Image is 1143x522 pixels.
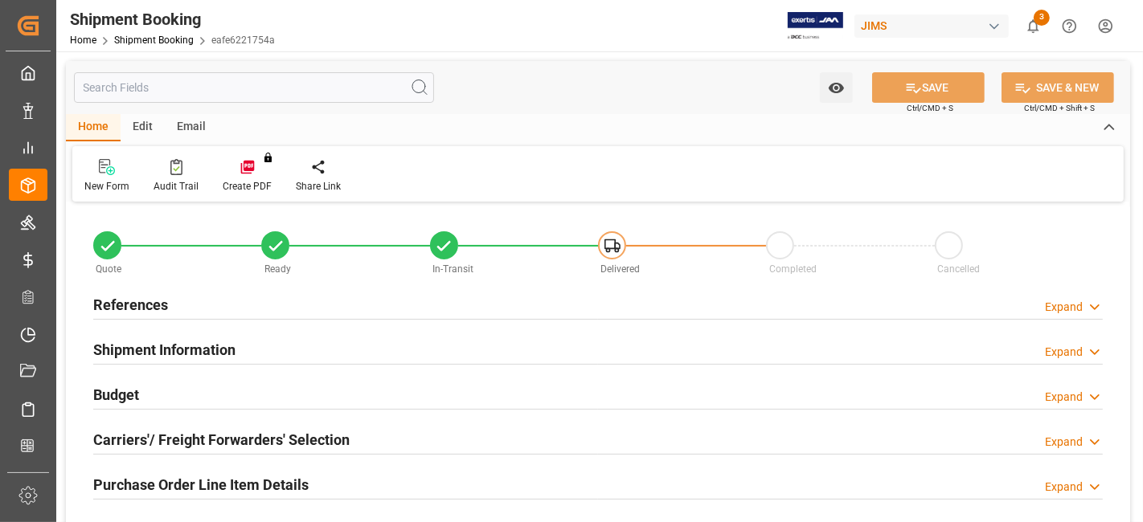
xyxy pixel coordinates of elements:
span: Completed [769,263,817,275]
button: open menu [820,72,853,103]
button: Help Center [1051,8,1088,44]
button: JIMS [854,10,1015,41]
div: Email [165,114,218,141]
span: Ready [264,263,291,275]
div: Expand [1045,479,1083,495]
h2: Budget [93,384,139,406]
div: Expand [1045,299,1083,316]
span: 3 [1034,10,1050,26]
div: Expand [1045,344,1083,361]
div: Edit [121,114,165,141]
span: Quote [96,263,122,275]
img: Exertis%20JAM%20-%20Email%20Logo.jpg_1722504956.jpg [788,12,843,40]
button: SAVE [872,72,985,103]
a: Home [70,35,96,46]
button: SAVE & NEW [1002,72,1114,103]
div: Home [66,114,121,141]
div: Expand [1045,389,1083,406]
span: Ctrl/CMD + S [907,102,953,114]
div: New Form [84,179,129,194]
div: Share Link [296,179,341,194]
a: Shipment Booking [114,35,194,46]
button: show 3 new notifications [1015,8,1051,44]
h2: Shipment Information [93,339,236,361]
span: In-Transit [432,263,473,275]
span: Delivered [600,263,640,275]
div: Audit Trail [154,179,199,194]
input: Search Fields [74,72,434,103]
div: Shipment Booking [70,7,275,31]
h2: References [93,294,168,316]
h2: Carriers'/ Freight Forwarders' Selection [93,429,350,451]
span: Ctrl/CMD + Shift + S [1024,102,1095,114]
div: JIMS [854,14,1009,38]
h2: Purchase Order Line Item Details [93,474,309,495]
div: Expand [1045,434,1083,451]
span: Cancelled [937,263,980,275]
